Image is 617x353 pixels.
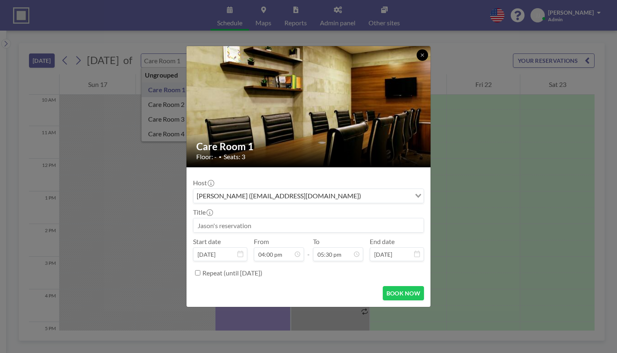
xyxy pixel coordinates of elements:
label: From [254,238,269,246]
label: End date [370,238,395,246]
span: - [307,240,310,258]
label: Repeat (until [DATE]) [202,269,262,277]
label: Start date [193,238,221,246]
button: BOOK NOW [383,286,424,300]
label: To [313,238,320,246]
img: 537.jpg [186,25,431,189]
span: [PERSON_NAME] ([EMAIL_ADDRESS][DOMAIN_NAME]) [195,191,363,201]
div: Search for option [193,189,424,203]
label: Host [193,179,213,187]
input: Jason's reservation [193,218,424,232]
span: Floor: - [196,153,217,161]
span: Seats: 3 [224,153,245,161]
span: • [219,154,222,160]
h2: Care Room 1 [196,140,422,153]
input: Search for option [364,191,410,201]
label: Title [193,208,212,216]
